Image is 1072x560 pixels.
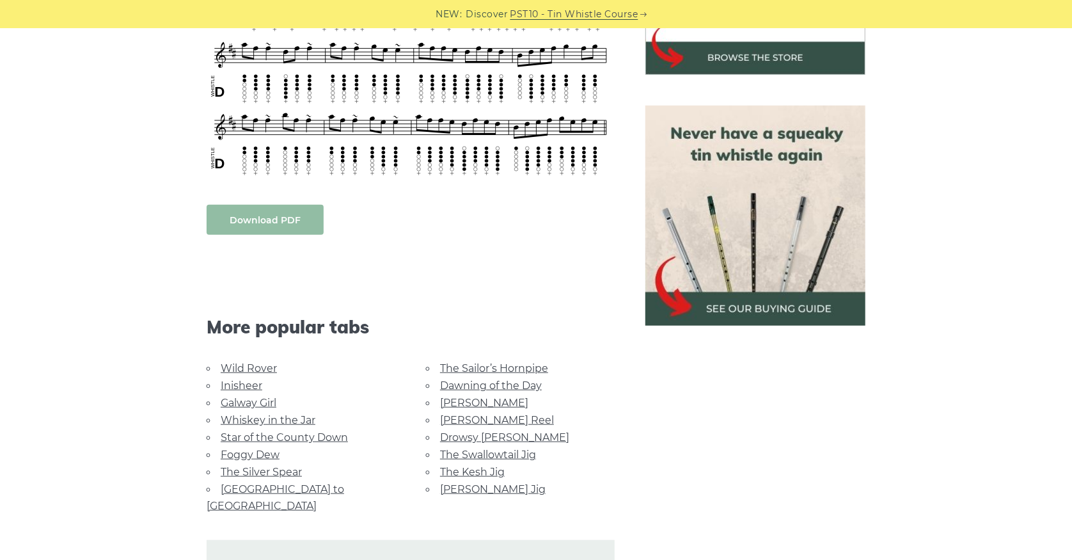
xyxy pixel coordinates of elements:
[221,414,315,426] a: Whiskey in the Jar
[510,7,638,22] a: PST10 - Tin Whistle Course
[440,380,542,392] a: Dawning of the Day
[221,380,262,392] a: Inisheer
[466,7,508,22] span: Discover
[221,466,302,478] a: The Silver Spear
[645,106,865,326] img: tin whistle buying guide
[207,316,615,338] span: More popular tabs
[440,431,569,444] a: Drowsy [PERSON_NAME]
[440,449,536,461] a: The Swallowtail Jig
[221,449,280,461] a: Foggy Dew
[440,483,546,495] a: [PERSON_NAME] Jig
[221,362,277,374] a: Wild Rover
[436,7,462,22] span: NEW:
[440,397,528,409] a: [PERSON_NAME]
[207,205,324,235] a: Download PDF
[221,431,348,444] a: Star of the County Down
[440,414,554,426] a: [PERSON_NAME] Reel
[440,362,548,374] a: The Sailor’s Hornpipe
[207,483,344,512] a: [GEOGRAPHIC_DATA] to [GEOGRAPHIC_DATA]
[221,397,276,409] a: Galway Girl
[440,466,505,478] a: The Kesh Jig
